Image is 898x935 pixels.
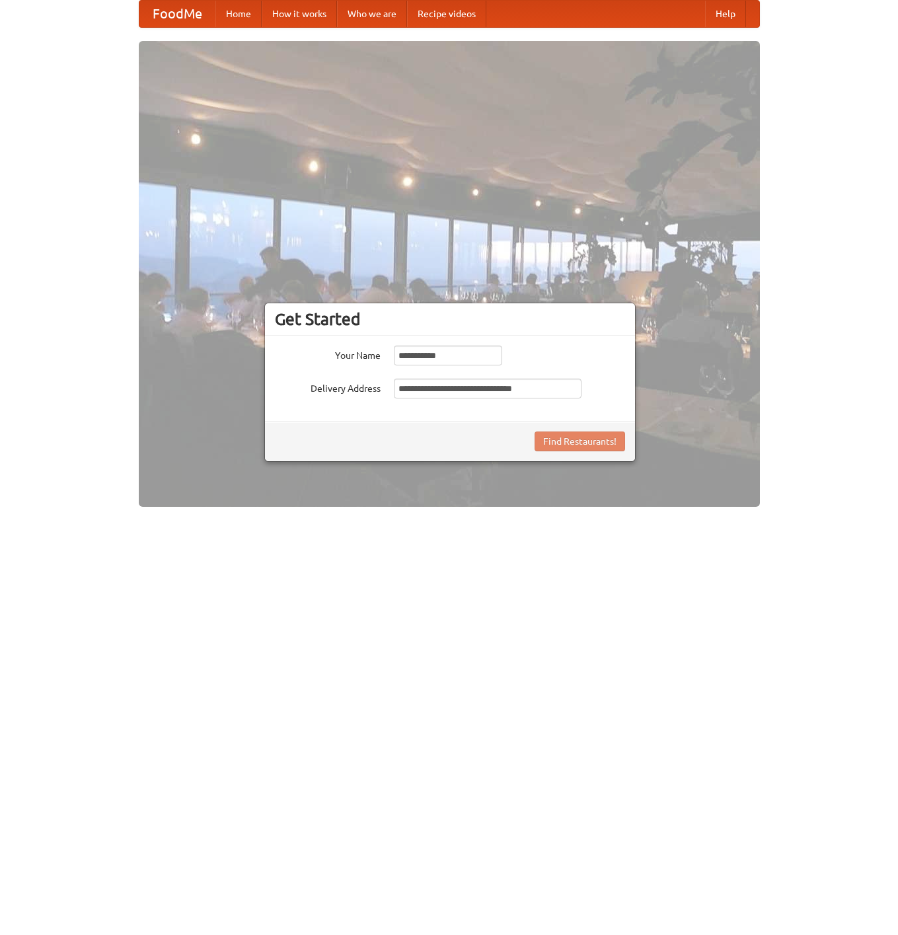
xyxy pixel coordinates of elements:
[275,309,625,329] h3: Get Started
[407,1,486,27] a: Recipe videos
[337,1,407,27] a: Who we are
[215,1,262,27] a: Home
[139,1,215,27] a: FoodMe
[275,346,381,362] label: Your Name
[275,379,381,395] label: Delivery Address
[262,1,337,27] a: How it works
[535,431,625,451] button: Find Restaurants!
[705,1,746,27] a: Help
